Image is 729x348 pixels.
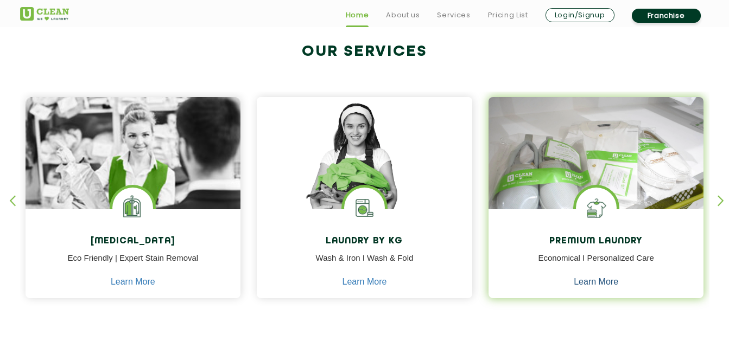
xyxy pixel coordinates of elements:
h4: Laundry by Kg [265,236,464,247]
p: Eco Friendly | Expert Stain Removal [34,252,233,276]
a: Home [346,9,369,22]
img: UClean Laundry and Dry Cleaning [20,7,69,21]
a: Pricing List [488,9,528,22]
h4: Premium Laundry [497,236,696,247]
img: Drycleaners near me [26,97,241,270]
img: a girl with laundry basket [257,97,472,240]
h2: Our Services [20,43,709,61]
img: laundry washing machine [344,188,385,228]
a: Login/Signup [546,8,614,22]
a: Franchise [632,9,701,23]
a: Learn More [111,277,155,287]
a: About us [386,9,420,22]
img: Laundry Services near me [112,188,153,228]
h4: [MEDICAL_DATA] [34,236,233,247]
p: Economical I Personalized Care [497,252,696,276]
a: Learn More [343,277,387,287]
a: Services [437,9,470,22]
img: laundry done shoes and clothes [489,97,704,240]
a: Learn More [574,277,618,287]
p: Wash & Iron I Wash & Fold [265,252,464,276]
img: Shoes Cleaning [576,188,617,228]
